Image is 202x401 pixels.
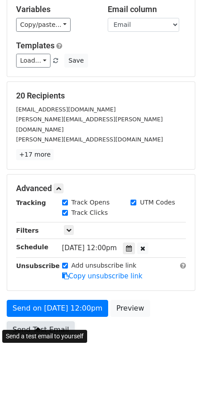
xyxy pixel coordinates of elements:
iframe: Chat Widget [157,358,202,401]
a: Load... [16,54,50,68]
small: [PERSON_NAME][EMAIL_ADDRESS][DOMAIN_NAME] [16,136,163,143]
span: [DATE] 12:00pm [62,244,117,252]
label: UTM Codes [140,198,175,207]
a: Send on [DATE] 12:00pm [7,300,108,317]
small: [PERSON_NAME][EMAIL_ADDRESS][PERSON_NAME][DOMAIN_NAME] [16,116,163,133]
button: Save [64,54,88,68]
a: Templates [16,41,55,50]
strong: Filters [16,227,39,234]
label: Track Opens [72,198,110,207]
a: Send Test Email [7,321,75,338]
h5: Variables [16,4,94,14]
h5: Email column [108,4,186,14]
strong: Unsubscribe [16,262,60,269]
a: Copy unsubscribe link [62,272,143,280]
a: +17 more [16,149,54,160]
h5: 20 Recipients [16,91,186,101]
label: Add unsubscribe link [72,261,137,270]
small: [EMAIL_ADDRESS][DOMAIN_NAME] [16,106,116,113]
a: Preview [110,300,150,317]
div: Send a test email to yourself [2,330,87,343]
strong: Schedule [16,243,48,251]
label: Track Clicks [72,208,108,218]
a: Copy/paste... [16,18,71,32]
h5: Advanced [16,183,186,193]
strong: Tracking [16,199,46,206]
